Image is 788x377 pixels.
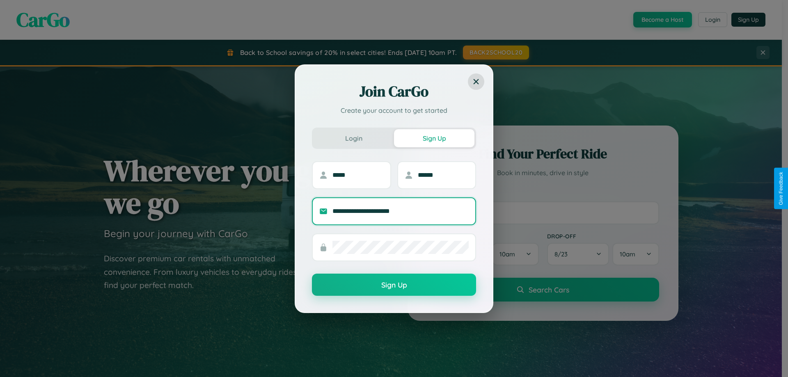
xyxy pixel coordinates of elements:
button: Sign Up [394,129,474,147]
div: Give Feedback [778,172,784,205]
h2: Join CarGo [312,82,476,101]
button: Login [314,129,394,147]
p: Create your account to get started [312,105,476,115]
button: Sign Up [312,274,476,296]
